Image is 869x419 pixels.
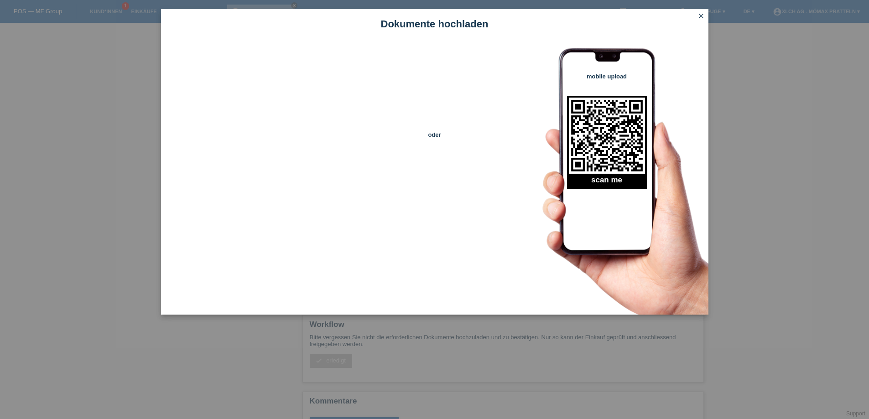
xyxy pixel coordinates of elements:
[175,62,419,290] iframe: Upload
[419,130,451,140] span: oder
[567,73,647,80] h4: mobile upload
[161,18,708,30] h1: Dokumente hochladen
[567,176,647,189] h2: scan me
[697,12,705,20] i: close
[695,11,707,22] a: close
